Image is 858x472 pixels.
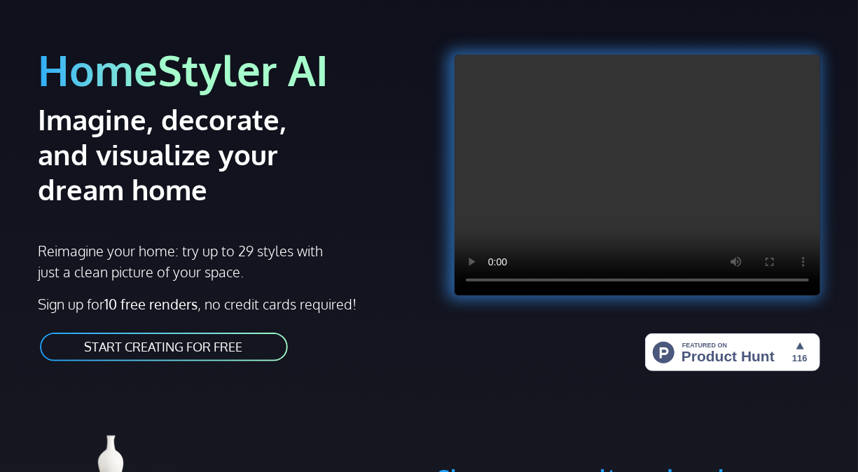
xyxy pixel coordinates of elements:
[105,295,198,313] strong: 10 free renders
[39,102,345,207] h2: Imagine, decorate, and visualize your dream home
[645,333,820,371] img: HomeStyler AI - Interior Design Made Easy: One Click to Your Dream Home | Product Hunt
[39,331,289,363] a: START CREATING FOR FREE
[39,240,326,282] p: Reimagine your home: try up to 29 styles with just a clean picture of your space.
[39,43,421,96] h1: HomeStyler AI
[39,293,421,314] p: Sign up for , no credit cards required!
